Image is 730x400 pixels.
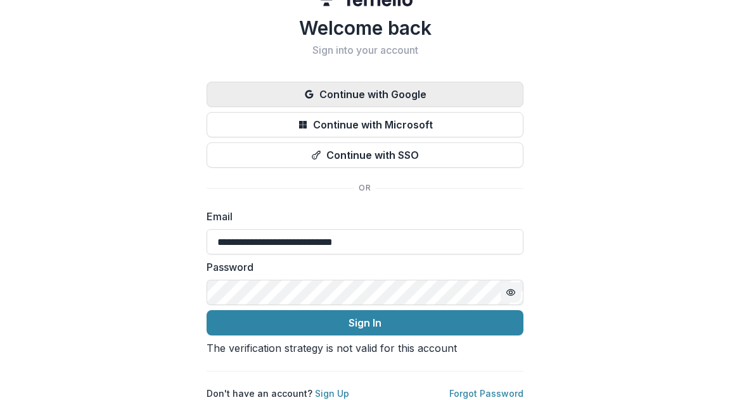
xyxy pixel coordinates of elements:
h2: Sign into your account [207,44,523,56]
p: Don't have an account? [207,387,349,400]
a: Sign Up [315,388,349,399]
h1: Welcome back [207,16,523,39]
button: Continue with Microsoft [207,112,523,137]
a: Forgot Password [449,388,523,399]
div: The verification strategy is not valid for this account [207,341,523,356]
button: Toggle password visibility [501,282,521,303]
label: Password [207,259,516,275]
button: Continue with SSO [207,142,523,168]
label: Email [207,209,516,224]
button: Continue with Google [207,82,523,107]
button: Sign In [207,310,523,335]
